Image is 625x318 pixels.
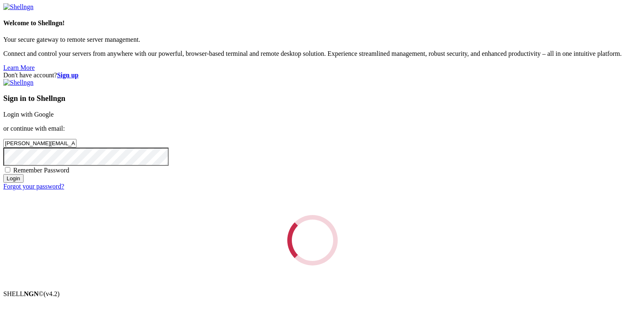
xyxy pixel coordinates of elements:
p: or continue with email: [3,125,622,132]
h3: Sign in to Shellngn [3,94,622,103]
div: Loading... [286,214,339,267]
input: Email address [3,139,76,148]
a: Learn More [3,64,35,71]
a: Sign up [57,72,79,79]
h4: Welcome to Shellngn! [3,19,622,27]
input: Login [3,174,24,183]
div: Don't have account? [3,72,622,79]
img: Shellngn [3,79,33,86]
p: Your secure gateway to remote server management. [3,36,622,43]
img: Shellngn [3,3,33,11]
b: NGN [24,290,39,297]
a: Login with Google [3,111,54,118]
span: Remember Password [13,167,69,174]
p: Connect and control your servers from anywhere with our powerful, browser-based terminal and remo... [3,50,622,57]
input: Remember Password [5,167,10,172]
span: 4.2.0 [44,290,60,297]
span: SHELL © [3,290,60,297]
a: Forgot your password? [3,183,64,190]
